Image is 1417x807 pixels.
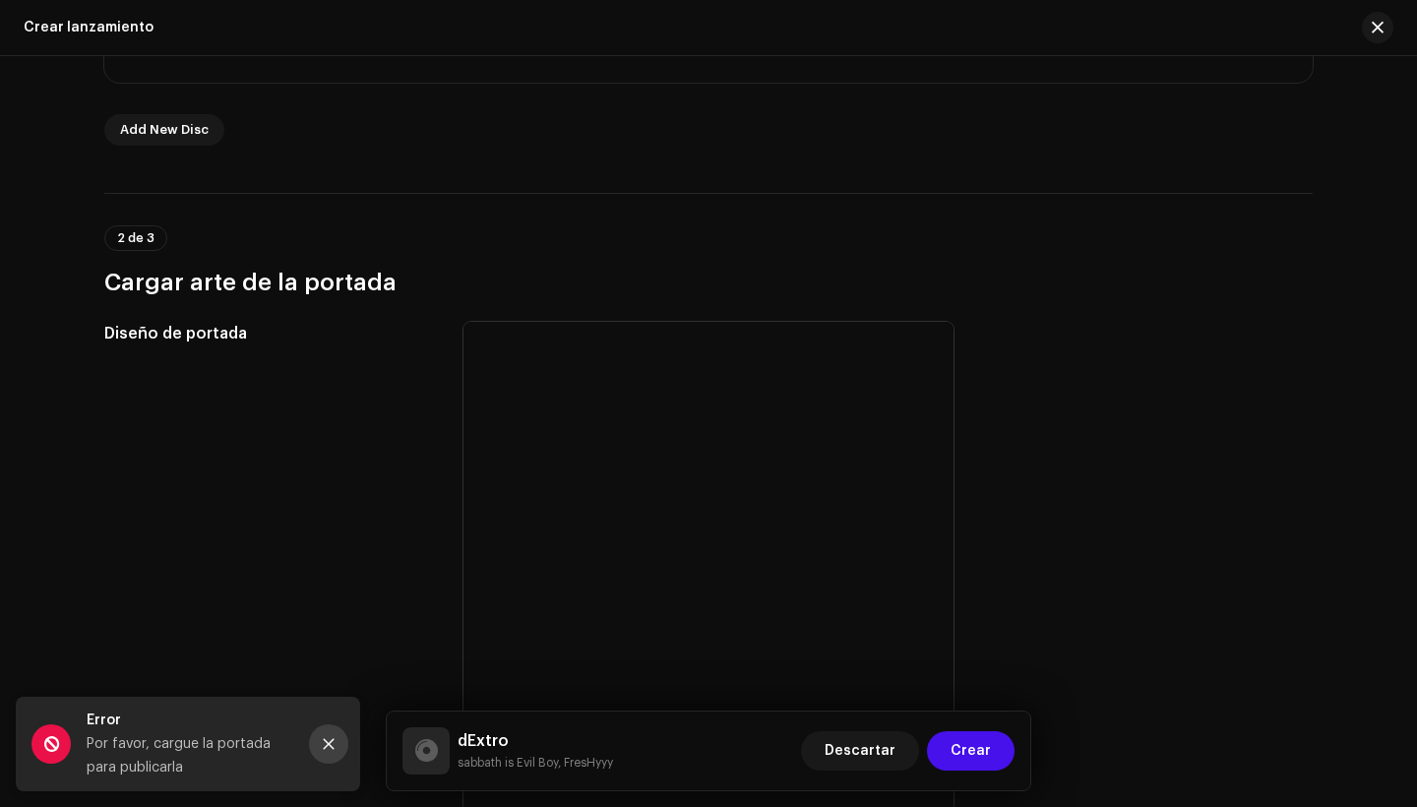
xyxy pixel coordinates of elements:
[801,731,919,771] button: Descartar
[458,729,613,753] h5: dExtro
[825,731,895,771] span: Descartar
[87,709,293,732] div: Error
[87,732,293,779] div: Por favor, cargue la portada para publicarla
[927,731,1015,771] button: Crear
[951,731,991,771] span: Crear
[309,724,348,764] button: Close
[458,753,613,773] small: dExtro
[104,267,1313,298] h3: Cargar arte de la portada
[104,322,432,345] h5: Diseño de portada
